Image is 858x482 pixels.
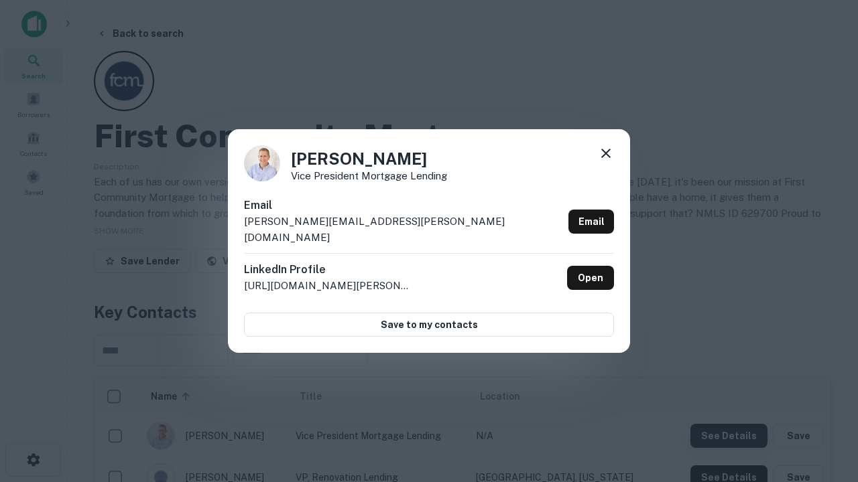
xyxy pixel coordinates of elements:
h6: Email [244,197,563,214]
img: 1520878720083 [244,145,280,181]
a: Open [567,266,614,290]
a: Email [568,210,614,234]
p: [URL][DOMAIN_NAME][PERSON_NAME] [244,278,412,294]
p: [PERSON_NAME][EMAIL_ADDRESS][PERSON_NAME][DOMAIN_NAME] [244,214,563,245]
button: Save to my contacts [244,313,614,337]
iframe: Chat Widget [791,332,858,396]
p: Vice President Mortgage Lending [291,171,447,181]
h4: [PERSON_NAME] [291,147,447,171]
h6: LinkedIn Profile [244,262,412,278]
